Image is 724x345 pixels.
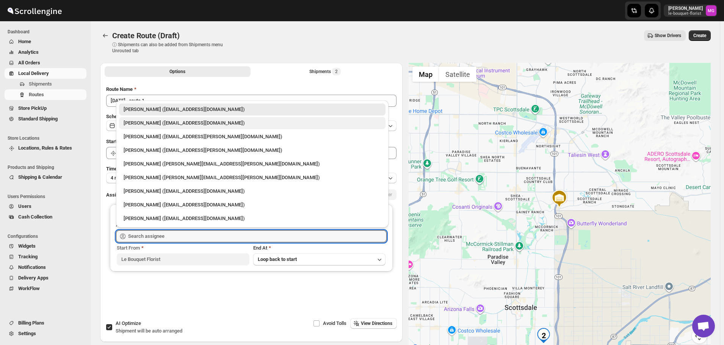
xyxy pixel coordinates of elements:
[124,160,381,168] div: [PERSON_NAME] ([PERSON_NAME][EMAIL_ADDRESS][PERSON_NAME][DOMAIN_NAME])
[335,69,338,75] span: 2
[106,120,396,131] button: [DATE]|[DATE]
[116,184,389,197] li: John Gluth (johng@ghs.com)
[18,49,39,55] span: Analytics
[100,80,403,318] div: All Route Options
[706,5,716,16] span: Melody Gluth
[116,103,389,116] li: Melody Gluth (lebouquetaz@gmail.com)
[124,133,381,140] div: [PERSON_NAME] ([EMAIL_ADDRESS][PERSON_NAME][DOMAIN_NAME])
[361,320,392,326] span: View Directions
[708,8,715,13] text: MG
[536,328,551,343] div: 2
[692,328,707,343] button: Map camera controls
[29,81,52,87] span: Shipments
[8,233,87,239] span: Configurations
[18,116,58,122] span: Standard Shipping
[5,241,86,251] button: Widgets
[124,201,381,209] div: [PERSON_NAME] ([EMAIL_ADDRESS][DOMAIN_NAME])
[18,275,49,281] span: Delivery Apps
[655,33,681,39] span: Show Drivers
[169,69,185,75] span: Options
[117,245,140,251] span: Start From
[116,156,389,170] li: Gene Rayborn (gene.rayborn@gmail.com)
[18,203,31,209] span: Users
[5,283,86,294] button: WorkFlow
[18,105,47,111] span: Store PickUp
[18,39,31,44] span: Home
[112,31,180,40] span: Create Route (Draft)
[124,106,381,113] div: [PERSON_NAME] ([EMAIL_ADDRESS][DOMAIN_NAME])
[5,58,86,68] button: All Orders
[5,251,86,262] button: Tracking
[18,286,40,291] span: WorkFlow
[18,174,62,180] span: Shipping & Calendar
[693,33,706,39] span: Create
[5,212,86,222] button: Cash Collection
[5,89,86,100] button: Routes
[18,214,52,220] span: Cash Collection
[5,47,86,58] button: Analytics
[692,315,715,337] div: Open chat
[668,11,703,16] p: le-bouquet-florist
[8,194,87,200] span: Users Permissions
[5,318,86,328] button: Billing Plans
[29,92,44,97] span: Routes
[124,119,381,127] div: [PERSON_NAME] ([EMAIL_ADDRESS][DOMAIN_NAME])
[5,201,86,212] button: Users
[124,174,381,181] div: [PERSON_NAME] ([PERSON_NAME][EMAIL_ADDRESS][PERSON_NAME][DOMAIN_NAME])
[252,66,398,77] button: Selected Shipments
[18,145,72,151] span: Locations, Rules & Rates
[5,262,86,273] button: Notifications
[116,129,389,143] li: Melody Gluth (mgluth@cox.net)
[116,197,389,211] li: Matt Boone (mattaf1221@gmail.com)
[668,5,703,11] p: [PERSON_NAME]
[105,66,251,77] button: All Route Options
[106,139,166,144] span: Start Location (Warehouse)
[18,60,40,66] span: All Orders
[124,187,381,195] div: [PERSON_NAME] ([EMAIL_ADDRESS][DOMAIN_NAME])
[116,116,389,129] li: Olivia Trott (oetrott@gmail.com)
[5,328,86,339] button: Settings
[111,175,131,181] span: 4 minutes
[5,273,86,283] button: Delivery Apps
[258,256,297,262] span: Loop back to start
[8,164,87,170] span: Products and Shipping
[106,166,137,172] span: Time Per Stop
[106,95,396,107] input: Eg: Bengaluru Route
[8,29,87,35] span: Dashboard
[116,170,389,184] li: Nick Erikson (erikson.nicholas@gmail.com)
[5,79,86,89] button: Shipments
[100,30,111,41] button: Routes
[253,244,386,252] div: End At
[18,70,49,76] span: Local Delivery
[106,114,136,119] span: Scheduled for
[664,5,717,17] button: User menu
[350,318,397,329] button: View Directions
[8,135,87,141] span: Store Locations
[18,331,36,336] span: Settings
[5,36,86,47] button: Home
[18,320,44,326] span: Billing Plans
[106,86,133,92] span: Route Name
[112,42,232,54] p: ⓘ Shipments can also be added from Shipments menu Unrouted tab
[18,264,46,270] span: Notifications
[128,230,387,242] input: Search assignee
[116,211,389,225] li: Ryan Peterson (r100040@gmail.com)
[116,320,141,326] span: AI Optimize
[5,143,86,153] button: Locations, Rules & Rates
[124,147,381,154] div: [PERSON_NAME] ([EMAIL_ADDRESS][PERSON_NAME][DOMAIN_NAME])
[18,243,36,249] span: Widgets
[18,254,38,259] span: Tracking
[412,67,439,82] button: Show street map
[124,215,381,222] div: [PERSON_NAME] ([EMAIL_ADDRESS][DOMAIN_NAME])
[106,192,127,198] span: Assign to
[253,253,386,265] button: Loop back to start
[106,173,396,183] button: 4 minutes
[644,30,686,41] button: Show Drivers
[689,30,711,41] button: Create
[309,68,341,75] div: Shipments
[6,1,63,20] img: ScrollEngine
[116,143,389,156] li: Jennifer Gluth (jemfer@cox.net)
[5,172,86,183] button: Shipping & Calendar
[439,67,476,82] button: Show satellite imagery
[323,320,346,326] span: Avoid Tolls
